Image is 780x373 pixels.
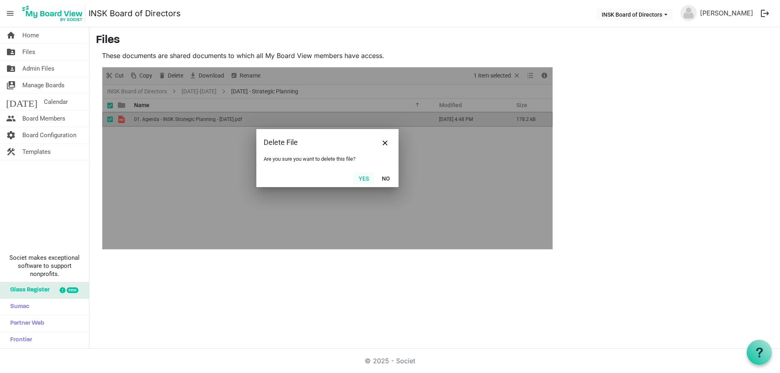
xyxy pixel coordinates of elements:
span: people [6,110,16,127]
button: Yes [353,172,374,184]
button: logout [756,5,773,22]
span: Frontier [6,332,32,348]
span: folder_shared [6,44,16,60]
span: menu [2,6,18,21]
span: Partner Web [6,315,44,332]
h3: Files [96,34,773,47]
div: new [67,287,78,293]
a: INSK Board of Directors [89,5,181,22]
span: Calendar [44,94,68,110]
span: Files [22,44,35,60]
img: My Board View Logo [20,3,85,24]
div: Are you sure you want to delete this file? [264,156,391,162]
span: home [6,27,16,43]
span: [DATE] [6,94,37,110]
span: folder_shared [6,60,16,77]
button: INSK Board of Directors dropdownbutton [596,9,673,20]
a: [PERSON_NAME] [697,5,756,21]
span: switch_account [6,77,16,93]
div: Delete File [264,136,366,149]
span: Board Members [22,110,65,127]
img: no-profile-picture.svg [680,5,697,21]
span: Glass Register [6,282,50,298]
a: © 2025 - Societ [365,357,415,365]
span: Sumac [6,299,29,315]
span: Societ makes exceptional software to support nonprofits. [4,254,85,278]
span: Home [22,27,39,43]
span: Templates [22,144,51,160]
span: Board Configuration [22,127,76,143]
span: Admin Files [22,60,54,77]
span: construction [6,144,16,160]
button: No [377,172,395,184]
a: My Board View Logo [20,3,89,24]
button: Close [379,136,391,149]
p: These documents are shared documents to which all My Board View members have access. [102,51,553,60]
span: settings [6,127,16,143]
span: Manage Boards [22,77,65,93]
